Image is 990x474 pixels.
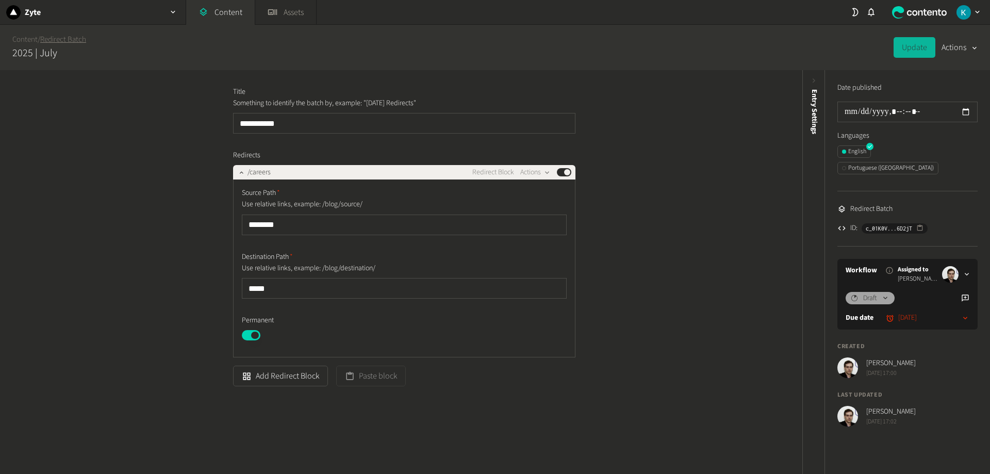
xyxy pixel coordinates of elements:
button: English [837,145,871,158]
img: Zyte [6,5,21,20]
p: Use relative links, example: /blog/source/ [242,199,476,210]
span: [DATE] 17:00 [866,369,916,378]
button: Draft [846,292,895,304]
h2: Zyte [25,6,41,19]
button: Update [894,37,935,58]
h4: Created [837,342,978,351]
span: [PERSON_NAME] [898,274,938,284]
span: Draft [863,293,877,304]
span: Redirect Block [472,167,514,178]
button: c_01K0V...6D2jT [862,223,928,234]
img: Vinicius Machado [837,357,858,378]
button: Actions [520,166,551,178]
button: Actions [942,37,978,58]
button: Paste block [336,366,406,386]
img: Karlo Jedud [956,5,971,20]
span: Source Path [242,188,280,199]
span: Redirect Batch [850,204,893,215]
button: Portuguese ([GEOGRAPHIC_DATA]) [837,162,938,174]
img: Vinicius Machado [942,266,959,283]
span: Permanent [242,315,274,326]
span: Title [233,87,245,97]
a: Content [12,34,38,45]
h4: Last updated [837,390,978,400]
span: / [38,34,40,45]
span: Entry Settings [809,89,820,134]
span: [PERSON_NAME] [866,406,916,417]
h2: 2025 | July [12,45,57,61]
p: Use relative links, example: /blog/destination/ [242,263,476,274]
label: Due date [846,313,873,323]
time: [DATE] [898,313,917,323]
label: Languages [837,130,978,141]
span: Redirects [233,150,260,161]
img: Vinicius Machado [837,406,858,427]
p: Something to identify the batch by, example: "[DATE] Redirects" [233,97,468,109]
button: Add Redirect Block [233,366,328,386]
span: Assigned to [898,265,938,274]
span: ID: [850,223,857,234]
span: [PERSON_NAME] [866,358,916,369]
a: Workflow [846,265,877,276]
span: [DATE] 17:02 [866,417,916,427]
a: Redirect Batch [40,34,86,45]
div: Portuguese ([GEOGRAPHIC_DATA]) [842,164,934,173]
span: c_01K0V...6D2jT [866,224,912,233]
label: Date published [837,83,882,93]
span: Destination Path [242,252,293,263]
div: English [842,147,866,156]
span: /careers [247,167,271,178]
